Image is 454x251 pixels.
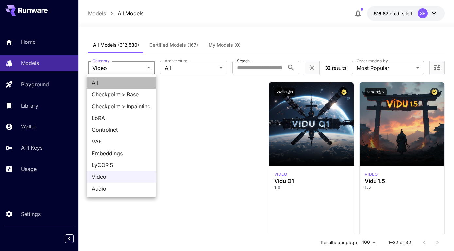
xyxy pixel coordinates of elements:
[92,138,151,145] span: VAE
[92,185,151,192] span: Audio
[92,161,151,169] span: LyCORIS
[92,114,151,122] span: LoRA
[92,149,151,157] span: Embeddings
[92,173,151,181] span: Video
[92,102,151,110] span: Checkpoint > Inpainting
[92,79,151,87] span: All
[92,126,151,134] span: Controlnet
[92,91,151,98] span: Checkpoint > Base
